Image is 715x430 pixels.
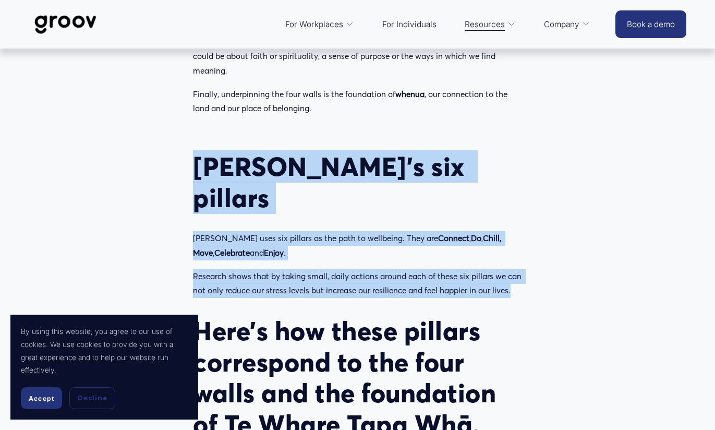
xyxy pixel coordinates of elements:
p: Research shows that by taking small, daily actions around each of these six pillars we can not on... [193,269,522,298]
strong: Enjoy [264,248,284,258]
img: Groov | Workplace Science Platform | Unlock Performance | Drive Results [29,7,102,42]
span: Company [544,17,579,32]
a: folder dropdown [539,12,596,37]
p: By using this website, you agree to our use of cookies. We use cookies to provide you with a grea... [21,325,188,377]
a: For Individuals [377,12,442,37]
p: [PERSON_NAME] uses six pillars as the path to wellbeing. They are , , , and . [193,231,522,260]
a: Book a demo [615,10,686,38]
button: Accept [21,387,62,409]
span: Resources [465,17,505,32]
strong: Chill, [483,233,501,243]
span: For Workplaces [285,17,343,32]
span: Decline [78,393,107,403]
a: folder dropdown [280,12,359,37]
section: Cookie banner [10,315,198,420]
h2: [PERSON_NAME]’s six pillars [193,151,522,213]
strong: Celebrate [214,248,250,258]
p: - is our ability to feel wonder and awe about the world around us. It could be about faith or spi... [193,35,522,78]
button: Decline [69,387,115,409]
a: folder dropdown [459,12,521,37]
strong: Connect [438,233,469,243]
strong: Do [471,233,481,243]
strong: Move [193,248,213,258]
strong: whenua [395,89,425,99]
span: Accept [29,395,54,402]
p: Finally, underpinning the four walls is the foundation of , our connection to the land and our pl... [193,87,522,116]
